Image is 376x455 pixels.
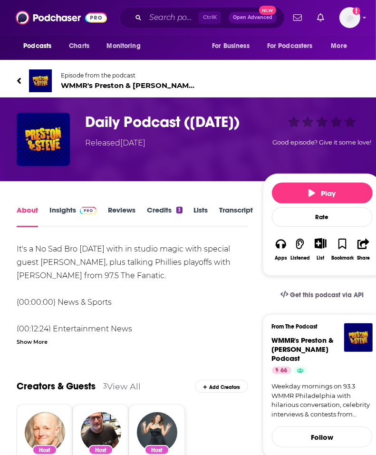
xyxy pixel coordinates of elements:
[80,207,96,214] img: Podchaser Pro
[32,445,57,455] div: Host
[23,39,51,53] span: Podcasts
[17,37,64,55] button: open menu
[272,336,334,363] a: WMMR's Preston & Steve Daily Podcast
[272,232,290,267] button: Apps
[331,232,354,267] button: Bookmark
[272,382,373,419] a: Weekday mornings on 93.3 WMMR Philadelphia with hilarious conversation, celebrity interviews & co...
[309,189,336,198] span: Play
[313,10,328,26] a: Show notifications dropdown
[290,255,310,261] div: Listened
[61,81,199,90] span: WMMR's Preston & [PERSON_NAME] Podcast
[259,6,276,15] span: New
[88,445,113,455] div: Host
[85,137,145,149] div: Released [DATE]
[145,445,169,455] div: Host
[289,10,306,26] a: Show notifications dropdown
[194,205,208,227] a: Lists
[290,291,364,299] span: Get this podcast via API
[147,205,182,227] a: Credits3
[325,37,359,55] button: open menu
[195,380,248,393] div: Add Creators
[272,336,334,363] span: WMMR's Preston & [PERSON_NAME] Podcast
[272,183,373,203] button: Play
[17,380,96,392] a: Creators & Guests
[63,37,95,55] a: Charts
[354,232,372,267] button: Share
[17,69,199,92] a: WMMR's Preston & Steve Daily PodcastEpisode from the podcastWMMR's Preston & [PERSON_NAME] Podcast
[212,39,250,53] span: For Business
[267,39,313,53] span: For Podcasters
[137,412,177,453] img: Marisa Magnatta
[220,205,253,227] a: Transcript
[353,7,360,15] svg: Add a profile image
[81,412,121,453] img: Preston Elliot
[344,323,373,352] img: WMMR's Preston & Steve Daily Podcast
[261,37,327,55] button: open menu
[331,39,347,53] span: More
[272,367,291,374] a: 66
[273,139,372,146] span: Good episode? Give it some love!
[229,12,277,23] button: Open AdvancedNew
[317,255,325,261] div: List
[119,7,285,29] div: Search podcasts, credits, & more...
[272,323,365,330] h3: From The Podcast
[310,232,331,267] div: Show More ButtonList
[108,205,135,227] a: Reviews
[339,7,360,28] img: User Profile
[233,15,272,20] span: Open Advanced
[25,412,65,453] img: Steve Morrison
[103,382,107,390] div: 3
[272,426,373,447] button: Follow
[176,207,182,213] div: 3
[311,238,330,249] button: Show More Button
[17,113,70,166] img: Daily Podcast (10.03.25)
[106,39,140,53] span: Monitoring
[339,7,360,28] button: Show profile menu
[16,9,107,27] img: Podchaser - Follow, Share and Rate Podcasts
[275,255,287,261] div: Apps
[69,39,89,53] span: Charts
[205,37,261,55] button: open menu
[331,255,354,261] div: Bookmark
[199,11,221,24] span: Ctrl K
[290,232,310,267] button: Listened
[61,72,199,79] span: Episode from the podcast
[273,283,372,307] a: Get this podcast via API
[49,205,96,227] a: InsightsPodchaser Pro
[17,205,38,227] a: About
[357,255,370,261] div: Share
[100,37,153,55] button: open menu
[281,366,288,376] span: 66
[107,381,141,391] a: View All
[272,207,373,227] div: Rate
[339,7,360,28] span: Logged in as meg_reilly_edl
[145,10,199,25] input: Search podcasts, credits, & more...
[29,69,52,92] img: WMMR's Preston & Steve Daily Podcast
[85,113,259,131] h1: Daily Podcast (10.03.25)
